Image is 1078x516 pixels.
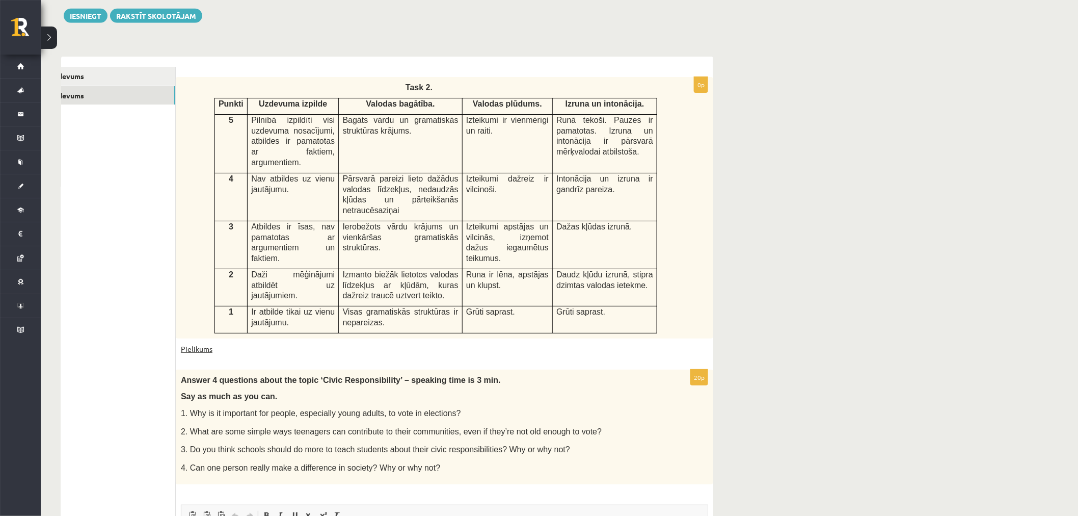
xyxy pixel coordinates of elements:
span: Nav atbildes uz vienu jautājumu. [251,174,335,194]
span: Daudz kļūdu izrunā, stipra dzimtas valodas ietekme. [556,270,653,290]
a: Rakstīt skolotājam [110,9,202,23]
span: 1. Why is it important for people, especially young adults, to vote in elections? [181,409,461,418]
span: 2. What are some simple ways teenagers can contribute to their communities, even if they’re not o... [181,427,602,436]
a: Pielikums [181,344,212,354]
span: Dažas kļūdas izrunā. [556,222,632,231]
span: saziņai [374,206,399,215]
span: Uzdevuma izpilde [259,99,327,108]
a: Rīgas 1. Tālmācības vidusskola [11,18,41,43]
a: 1. uzdevums [38,67,175,86]
button: Iesniegt [64,9,107,23]
span: Izruna un intonācija. [565,99,644,108]
span: Izteikumi apstājas un vilcinās, izņemot dažus iegaumētus teikumus. [466,222,549,263]
span: 4. Can one person really make a difference in society? Why or why not? [181,463,440,472]
span: Izmanto biežāk lietotos valodas līdzekļus ar kļūdām, kuras dažreiz traucē uztvert teikto. [343,270,459,300]
span: Pilnībā izpildīti visi uzdevuma nosacījumi, atbildes ir pamatotas ar faktiem, argumentiem. [251,116,335,166]
span: Izteikumi dažreiz ir vilcinoši. [466,174,549,194]
span: Runā tekoši. Pauzes ir pamatotas. Izruna un intonācija ir pārsvarā mērķvalodai atbilstoša. [556,116,653,156]
span: Runa ir lēna, apstājas un klupst. [466,270,549,290]
span: Grūti saprast. [556,307,605,316]
span: Answer 4 questions about the topic ‘Civic Responsibility’ – speaking time is 3 min. [181,376,501,384]
span: Izteikumi ir vienmērīgi un raiti. [466,116,549,135]
span: Pārsvarā pareizi lieto dažādus valodas līdzekļus, nedaudzās kļūdas un pārteikšanās netraucē [343,174,459,215]
span: Say as much as you can. [181,392,277,401]
p: 0p [694,76,708,93]
span: 2 [229,270,233,279]
span: Valodas plūdums. [473,99,542,108]
span: Bagāts vārdu un gramatiskās struktūras krājums. [343,116,459,135]
span: 4 [229,174,233,183]
span: Valodas bagātība. [366,99,435,108]
span: 5 [229,116,233,124]
span: 1 [229,307,233,316]
span: Atbildes ir īsas, nav pamatotas ar argumentiem un faktiem. [251,222,335,263]
span: 3. Do you think schools should do more to teach students about their civic responsibilities? Why ... [181,445,570,454]
span: Visas gramatiskās struktūras ir nepareizas. [343,307,459,327]
span: Daži mēģinājumi atbildēt uz jautājumiem. [251,270,335,300]
body: Визуальный текстовый редактор, wiswyg-editor-user-answer-47433804601980 [10,10,516,21]
span: Intonācija un izruna ir gandrīz pareiza. [556,174,653,194]
a: 2. uzdevums [38,86,175,105]
span: Ierobežots vārdu krājums un vienkāršas gramatiskās struktūras. [343,222,459,252]
span: Grūti saprast. [466,307,515,316]
p: 20p [690,369,708,385]
span: Punkti [219,99,244,108]
span: Ir atbilde tikai uz vienu jautājumu. [251,307,335,327]
span: Task 2. [406,83,433,92]
span: 3 [229,222,233,231]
